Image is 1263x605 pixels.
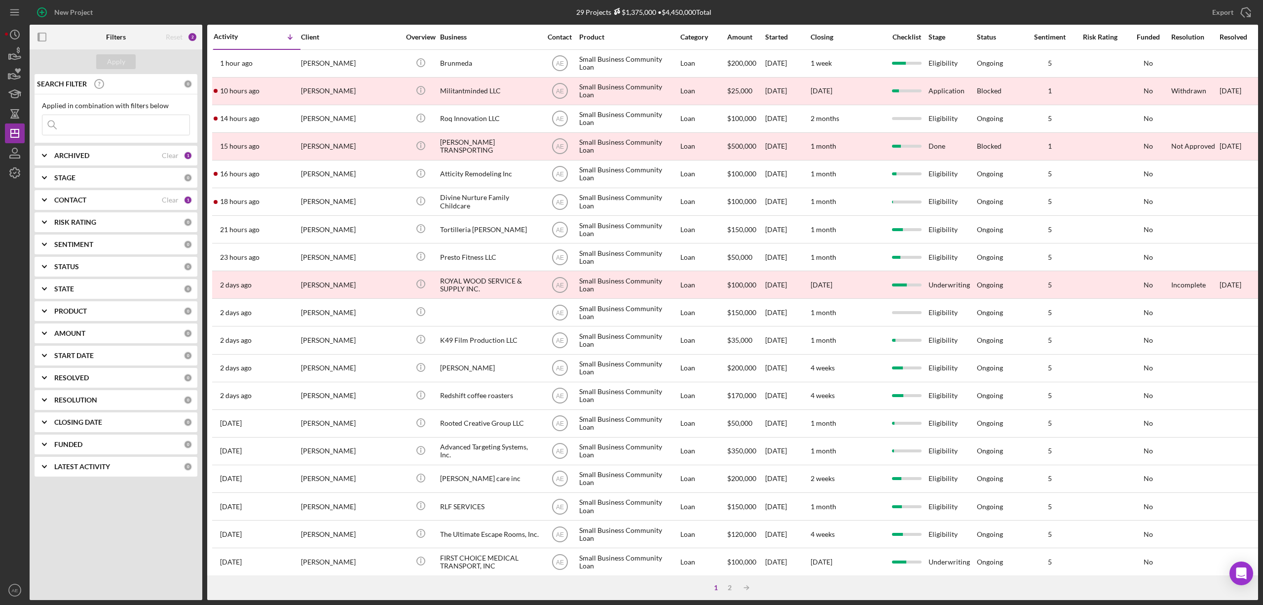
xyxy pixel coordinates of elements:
[765,161,810,187] div: [DATE]
[440,78,539,104] div: Militantminded LLC
[1025,419,1075,427] div: 5
[541,33,578,41] div: Contact
[184,196,192,204] div: 1
[680,299,726,325] div: Loan
[811,308,836,317] time: 1 month
[1126,364,1170,372] div: No
[929,161,976,187] div: Eligibility
[184,462,192,471] div: 0
[727,363,756,372] span: $200,000
[220,87,260,95] time: 2025-10-09 09:14
[1025,309,1075,317] div: 5
[1025,142,1075,150] div: 1
[929,33,976,41] div: Stage
[1126,87,1170,95] div: No
[765,521,810,547] div: [DATE]
[301,272,400,298] div: [PERSON_NAME]
[556,88,563,95] text: AE
[220,59,253,67] time: 2025-10-09 18:09
[556,60,563,67] text: AE
[727,336,752,344] span: $35,000
[929,466,976,492] div: Eligibility
[727,474,756,483] span: $200,000
[1126,281,1170,289] div: No
[1212,2,1233,22] div: Export
[977,170,1003,178] div: Ongoing
[765,189,810,215] div: [DATE]
[727,502,756,511] span: $150,000
[220,364,252,372] time: 2025-10-07 16:47
[1126,447,1170,455] div: No
[1025,198,1075,205] div: 5
[579,466,678,492] div: Small Business Community Loan
[765,33,810,41] div: Started
[440,521,539,547] div: The Ultimate Escape Rooms, Inc.
[184,396,192,404] div: 0
[811,59,832,67] time: 1 week
[1025,503,1075,511] div: 5
[727,446,756,455] span: $350,000
[54,241,93,248] b: SENTIMENT
[556,254,563,261] text: AE
[727,391,756,400] span: $170,000
[811,33,885,41] div: Closing
[1126,198,1170,205] div: No
[1126,59,1170,67] div: No
[1025,33,1075,41] div: Sentiment
[680,355,726,381] div: Loan
[42,102,190,110] div: Applied in combination with filters below
[811,225,836,234] time: 1 month
[184,151,192,160] div: 1
[680,161,726,187] div: Loan
[440,216,539,242] div: Tortilleria [PERSON_NAME]
[1126,170,1170,178] div: No
[301,78,400,104] div: [PERSON_NAME]
[579,521,678,547] div: Small Business Community Loan
[579,33,678,41] div: Product
[680,216,726,242] div: Loan
[977,309,1003,317] div: Ongoing
[220,419,242,427] time: 2025-10-06 19:09
[1171,142,1215,150] div: Not Approved
[301,355,400,381] div: [PERSON_NAME]
[765,133,810,160] div: [DATE]
[680,493,726,520] div: Loan
[929,327,976,353] div: Eligibility
[929,272,976,298] div: Underwriting
[977,530,1003,538] div: Ongoing
[765,299,810,325] div: [DATE]
[765,355,810,381] div: [DATE]
[811,197,836,205] time: 1 month
[579,493,678,520] div: Small Business Community Loan
[1025,475,1075,483] div: 5
[1202,2,1258,22] button: Export
[1025,364,1075,372] div: 5
[162,196,179,204] div: Clear
[680,33,726,41] div: Category
[727,78,764,104] div: $25,000
[977,336,1003,344] div: Ongoing
[680,189,726,215] div: Loan
[680,244,726,270] div: Loan
[680,438,726,464] div: Loan
[1025,87,1075,95] div: 1
[929,299,976,325] div: Eligibility
[929,133,976,160] div: Done
[187,32,197,42] div: 2
[680,78,726,104] div: Loan
[440,161,539,187] div: Atticity Remodeling Inc
[977,87,1002,95] div: Blocked
[184,329,192,338] div: 0
[929,216,976,242] div: Eligibility
[301,189,400,215] div: [PERSON_NAME]
[54,2,93,22] div: New Project
[1025,170,1075,178] div: 5
[301,438,400,464] div: [PERSON_NAME]
[727,419,752,427] span: $50,000
[727,225,756,234] span: $150,000
[811,530,835,538] time: 4 weeks
[440,493,539,520] div: RLF SERVICES
[579,327,678,353] div: Small Business Community Loan
[556,503,563,510] text: AE
[579,272,678,298] div: Small Business Community Loan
